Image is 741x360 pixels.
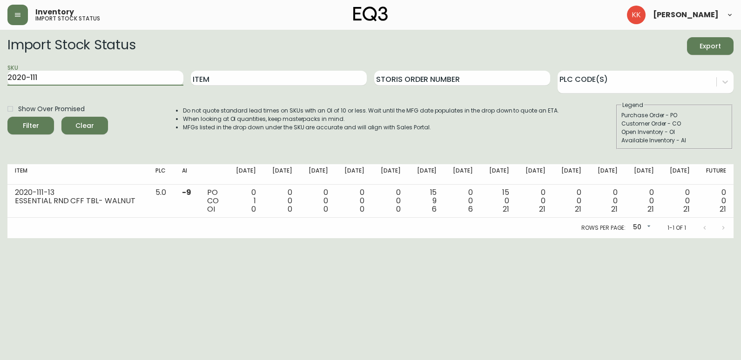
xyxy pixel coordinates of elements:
[7,117,54,134] button: Filter
[18,104,85,114] span: Show Over Promised
[621,128,728,136] div: Open Inventory - OI
[408,164,445,185] th: [DATE]
[263,164,300,185] th: [DATE]
[360,204,364,214] span: 0
[336,164,372,185] th: [DATE]
[661,164,698,185] th: [DATE]
[307,188,329,213] div: 0 0
[621,111,728,120] div: Purchase Order - PO
[647,204,654,214] span: 21
[488,188,509,213] div: 15 0
[23,120,39,132] div: Filter
[621,136,728,145] div: Available Inventory - AI
[629,220,653,235] div: 50
[611,204,618,214] span: 21
[372,164,408,185] th: [DATE]
[432,204,437,214] span: 6
[480,164,517,185] th: [DATE]
[183,115,559,123] li: When looking at OI quantities, keep masterpacks in mind.
[323,204,328,214] span: 0
[720,204,726,214] span: 21
[148,185,175,218] td: 5.0
[687,37,734,55] button: Export
[503,204,509,214] span: 21
[697,164,734,185] th: Future
[343,188,364,213] div: 0 0
[35,16,100,21] h5: import stock status
[300,164,336,185] th: [DATE]
[575,204,581,214] span: 21
[15,188,141,197] div: 2020-111-13
[517,164,553,185] th: [DATE]
[251,204,256,214] span: 0
[625,164,661,185] th: [DATE]
[667,224,686,232] p: 1-1 of 1
[227,164,263,185] th: [DATE]
[353,7,388,21] img: logo
[589,164,625,185] th: [DATE]
[182,187,191,198] span: -9
[653,11,719,19] span: [PERSON_NAME]
[61,117,108,134] button: Clear
[288,204,292,214] span: 0
[633,188,654,213] div: 0 0
[560,188,582,213] div: 0 0
[207,188,220,213] div: PO CO
[669,188,690,213] div: 0 0
[694,40,726,52] span: Export
[451,188,473,213] div: 0 0
[683,204,690,214] span: 21
[15,197,141,205] div: ESSENTIAL RND CFF TBL- WALNUT
[581,224,626,232] p: Rows per page:
[396,204,401,214] span: 0
[627,6,646,24] img: b8dbcfffdcfee2b8a086673f95cad94a
[524,188,546,213] div: 0 0
[148,164,175,185] th: PLC
[207,204,215,214] span: OI
[379,188,401,213] div: 0 0
[183,123,559,132] li: MFGs listed in the drop down under the SKU are accurate and will align with Sales Portal.
[705,188,726,213] div: 0 0
[468,204,473,214] span: 6
[235,188,256,213] div: 0 1
[175,164,200,185] th: AI
[444,164,480,185] th: [DATE]
[35,8,74,16] span: Inventory
[553,164,589,185] th: [DATE]
[416,188,437,213] div: 15 9
[539,204,546,214] span: 21
[271,188,292,213] div: 0 0
[621,120,728,128] div: Customer Order - CO
[621,101,644,109] legend: Legend
[183,107,559,115] li: Do not quote standard lead times on SKUs with an OI of 10 or less. Wait until the MFG date popula...
[69,120,101,132] span: Clear
[7,37,135,55] h2: Import Stock Status
[7,164,148,185] th: Item
[596,188,618,213] div: 0 0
